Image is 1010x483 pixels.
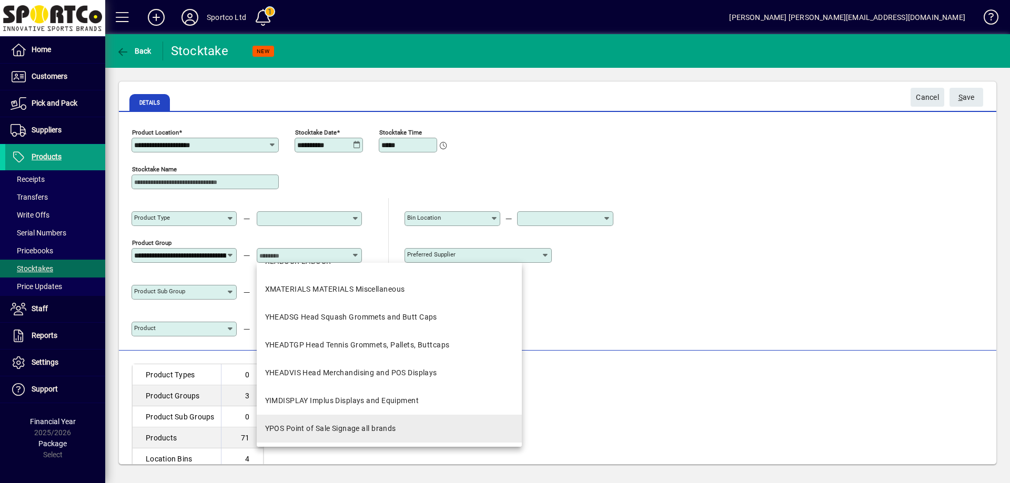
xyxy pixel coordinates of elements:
[265,284,405,295] div: XMATERIALS MATERIALS Miscellaneous
[11,175,45,183] span: Receipts
[11,264,53,273] span: Stocktakes
[5,117,105,143] a: Suppliers
[171,43,228,59] div: Stocktake
[5,278,105,295] a: Price Updates
[32,331,57,340] span: Reports
[133,406,221,427] td: Product Sub Groups
[976,2,997,36] a: Knowledge Base
[11,193,48,201] span: Transfers
[958,93,963,101] span: S
[5,242,105,260] a: Pricebooks
[257,48,270,55] span: NEW
[221,364,263,385] td: 0
[5,296,105,322] a: Staff
[32,99,77,107] span: Pick and Pack
[32,45,51,54] span: Home
[207,9,246,26] div: Sportco Ltd
[5,350,105,376] a: Settings
[134,214,170,221] mat-label: Product Type
[32,152,62,161] span: Products
[132,239,171,246] mat-label: Product Group
[5,90,105,117] a: Pick and Pack
[265,312,437,323] div: YHEADSG Head Squash Grommets and Butt Caps
[911,88,944,107] button: Cancel
[221,406,263,427] td: 0
[30,417,76,426] span: Financial Year
[265,395,419,406] div: YIMDISPLAY Implus Displays and Equipment
[133,427,221,448] td: Products
[5,188,105,206] a: Transfers
[133,364,221,385] td: Product Types
[32,126,62,134] span: Suppliers
[132,129,179,136] mat-label: Product Location
[221,385,263,406] td: 3
[265,423,396,434] div: YPOS Point of Sale Signage all brands
[916,89,939,106] span: Cancel
[5,64,105,90] a: Customers
[11,282,62,291] span: Price Updates
[257,387,522,415] mat-option: YIMDISPLAY Implus Displays and Equipment
[134,324,156,332] mat-label: Product
[950,88,983,107] button: Save
[139,8,173,27] button: Add
[11,211,49,219] span: Write Offs
[5,323,105,349] a: Reports
[257,303,522,331] mat-option: YHEADSG Head Squash Grommets and Butt Caps
[5,206,105,224] a: Write Offs
[105,42,163,60] app-page-header-button: Back
[729,9,965,26] div: [PERSON_NAME] [PERSON_NAME][EMAIL_ADDRESS][DOMAIN_NAME]
[5,260,105,278] a: Stocktakes
[132,166,177,173] mat-label: Stocktake Name
[129,94,170,111] span: Details
[407,214,441,221] mat-label: Bin Location
[257,415,522,443] mat-option: YPOS Point of Sale Signage all brands
[32,72,67,80] span: Customers
[407,251,456,258] mat-label: Preferred Supplier
[257,331,522,359] mat-option: YHEADTGP Head Tennis Grommets, Pallets, Buttcaps
[32,304,48,313] span: Staff
[5,224,105,242] a: Serial Numbers
[133,448,221,469] td: Location Bins
[265,340,450,351] div: YHEADTGP Head Tennis Grommets, Pallets, Buttcaps
[32,358,58,366] span: Settings
[221,448,263,469] td: 4
[5,376,105,403] a: Support
[133,385,221,406] td: Product Groups
[265,367,437,378] div: YHEADVIS Head Merchandising and POS Displays
[173,8,207,27] button: Profile
[11,229,66,237] span: Serial Numbers
[257,275,522,303] mat-option: XMATERIALS MATERIALS Miscellaneous
[958,89,975,106] span: ave
[134,287,185,295] mat-label: Product Sub group
[295,129,337,136] mat-label: Stocktake Date
[5,37,105,63] a: Home
[379,129,422,136] mat-label: Stocktake Time
[38,439,67,448] span: Package
[116,47,151,55] span: Back
[114,42,154,60] button: Back
[5,170,105,188] a: Receipts
[32,385,58,393] span: Support
[221,427,263,448] td: 71
[11,246,53,255] span: Pricebooks
[257,359,522,387] mat-option: YHEADVIS Head Merchandising and POS Displays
